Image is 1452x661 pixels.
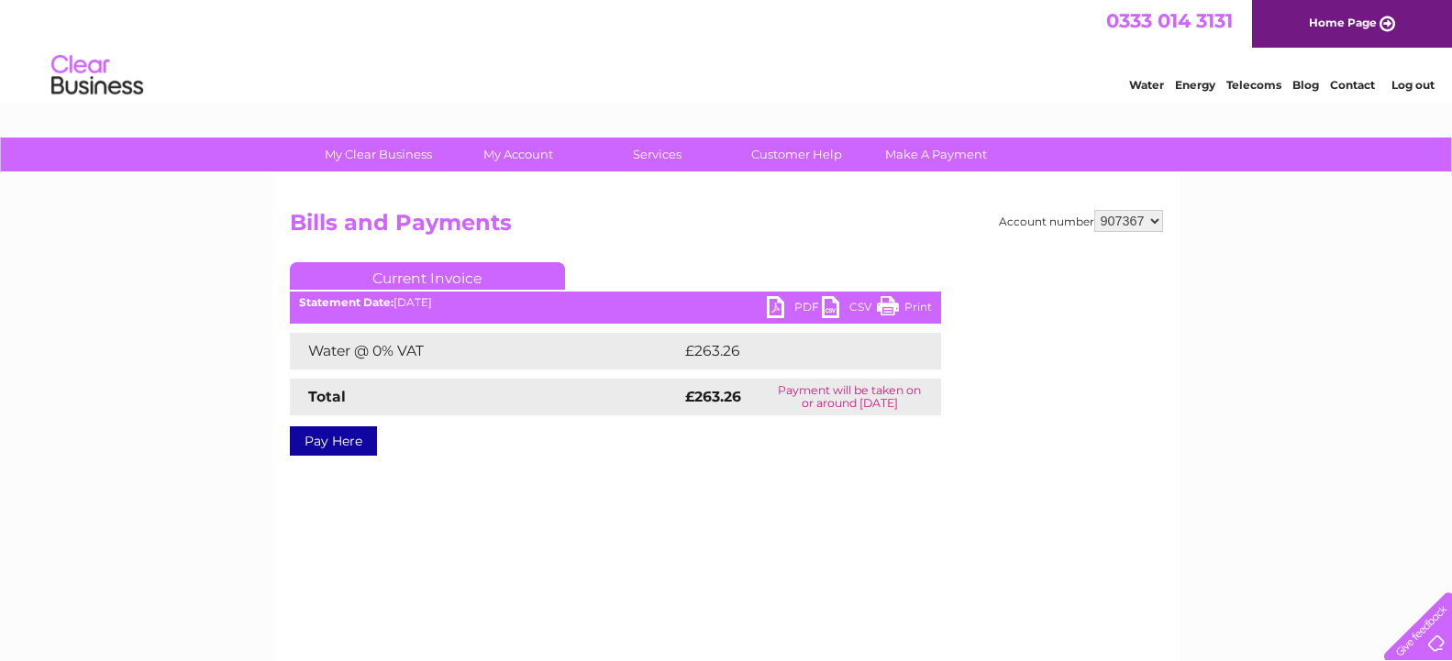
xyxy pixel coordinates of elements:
[290,296,941,309] div: [DATE]
[303,138,454,171] a: My Clear Business
[290,262,565,290] a: Current Invoice
[299,295,393,309] b: Statement Date:
[822,296,877,323] a: CSV
[767,296,822,323] a: PDF
[1292,78,1319,92] a: Blog
[860,138,1012,171] a: Make A Payment
[1330,78,1375,92] a: Contact
[1175,78,1215,92] a: Energy
[1226,78,1281,92] a: Telecoms
[1106,9,1233,32] a: 0333 014 3131
[685,388,741,405] strong: £263.26
[721,138,872,171] a: Customer Help
[681,333,909,369] td: £263.26
[290,333,681,369] td: Water @ 0% VAT
[290,210,1163,245] h2: Bills and Payments
[442,138,593,171] a: My Account
[1129,78,1164,92] a: Water
[759,379,941,415] td: Payment will be taken on or around [DATE]
[50,48,144,104] img: logo.png
[1391,78,1435,92] a: Log out
[308,388,346,405] strong: Total
[582,138,733,171] a: Services
[877,296,932,323] a: Print
[290,426,377,456] a: Pay Here
[294,10,1160,89] div: Clear Business is a trading name of Verastar Limited (registered in [GEOGRAPHIC_DATA] No. 3667643...
[999,210,1163,232] div: Account number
